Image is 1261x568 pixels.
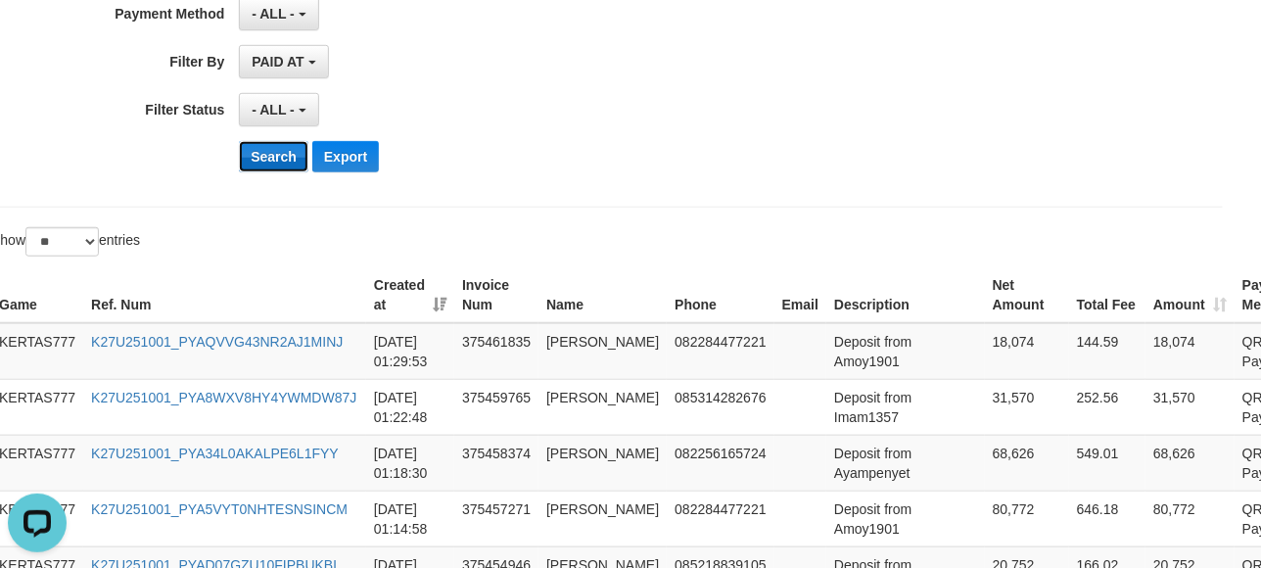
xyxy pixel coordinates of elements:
td: 68,626 [1145,435,1235,491]
span: - ALL - [252,6,295,22]
td: [PERSON_NAME] [538,379,667,435]
td: 082284477221 [667,491,773,546]
td: 082256165724 [667,435,773,491]
button: Open LiveChat chat widget [8,8,67,67]
span: PAID AT [252,54,304,70]
td: 18,074 [985,323,1069,380]
a: K27U251001_PYA34L0AKALPE6L1FYY [91,446,339,461]
th: Description [826,267,985,323]
th: Name [538,267,667,323]
td: 375461835 [454,323,538,380]
td: 18,074 [1145,323,1235,380]
th: Total Fee [1069,267,1145,323]
td: [PERSON_NAME] [538,323,667,380]
td: 144.59 [1069,323,1145,380]
td: 68,626 [985,435,1069,491]
td: 646.18 [1069,491,1145,546]
td: 085314282676 [667,379,773,435]
th: Invoice Num [454,267,538,323]
th: Phone [667,267,773,323]
td: 375458374 [454,435,538,491]
button: Export [312,141,379,172]
a: K27U251001_PYAQVVG43NR2AJ1MINJ [91,334,343,350]
a: K27U251001_PYA5VYT0NHTESNSINCM [91,501,348,517]
td: [DATE] 01:22:48 [366,379,454,435]
button: Search [239,141,308,172]
td: 252.56 [1069,379,1145,435]
td: [DATE] 01:18:30 [366,435,454,491]
td: [DATE] 01:14:58 [366,491,454,546]
td: 80,772 [985,491,1069,546]
td: 80,772 [1145,491,1235,546]
th: Created at: activate to sort column ascending [366,267,454,323]
td: [DATE] 01:29:53 [366,323,454,380]
td: 082284477221 [667,323,773,380]
th: Email [774,267,826,323]
button: - ALL - [239,93,318,126]
td: Deposit from Amoy1901 [826,323,985,380]
th: Net Amount [985,267,1069,323]
a: K27U251001_PYA8WXV8HY4YWMDW87J [91,390,356,405]
span: - ALL - [252,102,295,118]
td: [PERSON_NAME] [538,435,667,491]
td: 31,570 [1145,379,1235,435]
th: Amount: activate to sort column ascending [1145,267,1235,323]
select: Showentries [25,227,99,257]
button: PAID AT [239,45,328,78]
td: [PERSON_NAME] [538,491,667,546]
td: Deposit from Imam1357 [826,379,985,435]
th: Ref. Num [83,267,366,323]
td: 375457271 [454,491,538,546]
td: 375459765 [454,379,538,435]
td: Deposit from Amoy1901 [826,491,985,546]
td: 549.01 [1069,435,1145,491]
td: Deposit from Ayampenyet [826,435,985,491]
td: 31,570 [985,379,1069,435]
